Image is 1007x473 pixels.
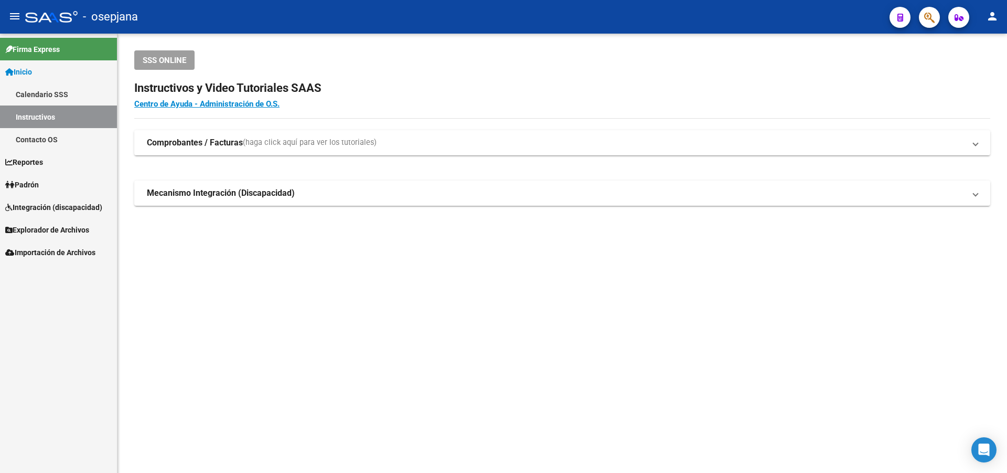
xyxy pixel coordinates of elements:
span: Firma Express [5,44,60,55]
strong: Comprobantes / Facturas [147,137,243,149]
span: Reportes [5,156,43,168]
span: Padrón [5,179,39,191]
span: SSS ONLINE [143,56,186,65]
span: Explorador de Archivos [5,224,89,236]
mat-expansion-panel-header: Mecanismo Integración (Discapacidad) [134,181,990,206]
span: Integración (discapacidad) [5,202,102,213]
span: Importación de Archivos [5,247,95,258]
strong: Mecanismo Integración (Discapacidad) [147,187,295,199]
span: Inicio [5,66,32,78]
mat-expansion-panel-header: Comprobantes / Facturas(haga click aquí para ver los tutoriales) [134,130,990,155]
mat-icon: menu [8,10,21,23]
span: (haga click aquí para ver los tutoriales) [243,137,377,149]
h2: Instructivos y Video Tutoriales SAAS [134,78,990,98]
button: SSS ONLINE [134,50,195,70]
mat-icon: person [986,10,999,23]
a: Centro de Ayuda - Administración de O.S. [134,99,280,109]
div: Open Intercom Messenger [971,437,997,463]
span: - osepjana [83,5,138,28]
